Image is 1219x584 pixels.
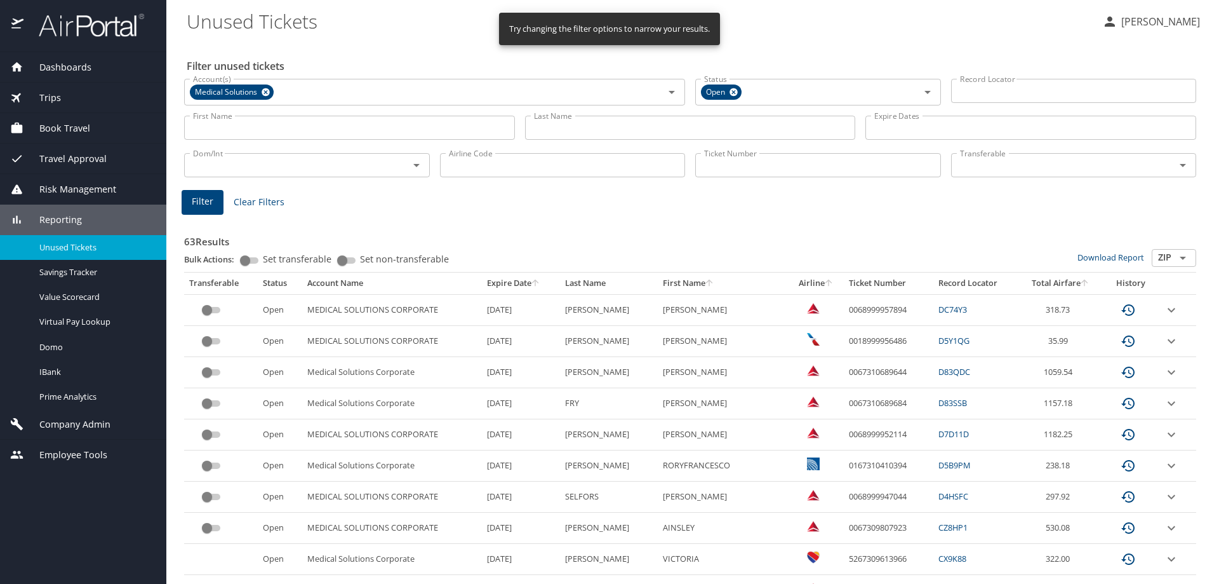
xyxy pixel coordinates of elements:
th: Last Name [560,273,658,294]
span: Employee Tools [23,448,107,462]
th: Expire Date [482,273,560,294]
a: D4HSFC [938,491,968,502]
td: 0068999957894 [844,294,934,325]
button: expand row [1164,396,1179,411]
h1: Unused Tickets [187,1,1092,41]
p: [PERSON_NAME] [1117,14,1200,29]
span: Clear Filters [234,194,284,210]
td: 0067309807923 [844,513,934,544]
div: Medical Solutions [190,85,274,100]
td: [DATE] [482,451,560,482]
td: [PERSON_NAME] [658,294,789,325]
td: Open [258,326,302,357]
td: AINSLEY [658,513,789,544]
td: [DATE] [482,294,560,325]
span: Trips [23,91,61,105]
button: sort [1081,280,1089,288]
a: CX9K88 [938,553,966,564]
td: Open [258,451,302,482]
span: Risk Management [23,182,116,196]
div: Transferable [189,278,253,289]
td: [DATE] [482,419,560,451]
td: Open [258,357,302,388]
span: Virtual Pay Lookup [39,316,151,328]
td: 0068999952114 [844,419,934,451]
td: 297.92 [1019,482,1103,513]
td: [PERSON_NAME] [560,294,658,325]
td: [PERSON_NAME] [560,544,658,575]
a: D7D11D [938,428,969,440]
td: MEDICAL SOLUTIONS CORPORATE [302,482,482,513]
td: Open [258,294,302,325]
td: Medical Solutions Corporate [302,451,482,482]
td: 0167310410394 [844,451,934,482]
span: Value Scorecard [39,291,151,303]
div: Open [701,85,742,100]
img: Delta Airlines [807,302,820,315]
td: [PERSON_NAME] [658,388,789,419]
span: Filter [192,194,213,210]
button: Open [663,83,681,101]
td: MEDICAL SOLUTIONS CORPORATE [302,326,482,357]
td: [PERSON_NAME] [658,326,789,357]
span: IBank [39,366,151,378]
button: expand row [1164,458,1179,473]
span: Set non-transferable [360,255,449,264]
button: expand row [1164,520,1179,536]
td: [PERSON_NAME] [658,482,789,513]
td: 0018999956486 [844,326,934,357]
span: Unused Tickets [39,241,151,254]
th: First Name [658,273,789,294]
td: [DATE] [482,388,560,419]
div: Try changing the filter options to narrow your results. [509,17,710,41]
td: [PERSON_NAME] [560,419,658,451]
h2: Filter unused tickets [187,56,1199,76]
a: CZ8HP1 [938,522,968,533]
span: Set transferable [263,255,331,264]
span: Domo [39,341,151,353]
td: Open [258,482,302,513]
a: D5B9PM [938,459,971,471]
span: Prime Analytics [39,391,151,403]
th: Account Name [302,273,482,294]
td: 530.08 [1019,513,1103,544]
td: MEDICAL SOLUTIONS CORPORATE [302,294,482,325]
td: Open [258,544,302,575]
button: Open [1174,156,1192,174]
td: Medical Solutions Corporate [302,388,482,419]
td: 238.18 [1019,451,1103,482]
button: expand row [1164,302,1179,318]
img: American Airlines [807,333,820,346]
a: D83SSB [938,397,967,409]
td: [PERSON_NAME] [560,513,658,544]
td: Medical Solutions Corporate [302,357,482,388]
img: airportal-logo.png [25,13,144,37]
span: Company Admin [23,418,110,431]
button: expand row [1164,427,1179,442]
img: Southwest Airlines [807,551,820,564]
td: Open [258,388,302,419]
h3: 63 Results [184,227,1196,249]
td: Open [258,513,302,544]
td: 0067310689684 [844,388,934,419]
td: Medical Solutions Corporate [302,544,482,575]
td: SELFORS [560,482,658,513]
td: 322.00 [1019,544,1103,575]
button: Open [408,156,425,174]
th: Ticket Number [844,273,934,294]
td: [PERSON_NAME] [560,326,658,357]
td: MEDICAL SOLUTIONS CORPORATE [302,419,482,451]
td: [PERSON_NAME] [560,357,658,388]
td: 1059.54 [1019,357,1103,388]
span: Open [701,86,733,99]
td: FRY [560,388,658,419]
a: DC74Y3 [938,304,967,315]
td: 0068999947044 [844,482,934,513]
img: Delta Airlines [807,364,820,377]
button: sort [531,280,540,288]
th: Airline [788,273,843,294]
img: United Airlines [807,458,820,470]
button: Filter [182,190,223,215]
span: Travel Approval [23,152,107,166]
p: Bulk Actions: [184,254,244,265]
